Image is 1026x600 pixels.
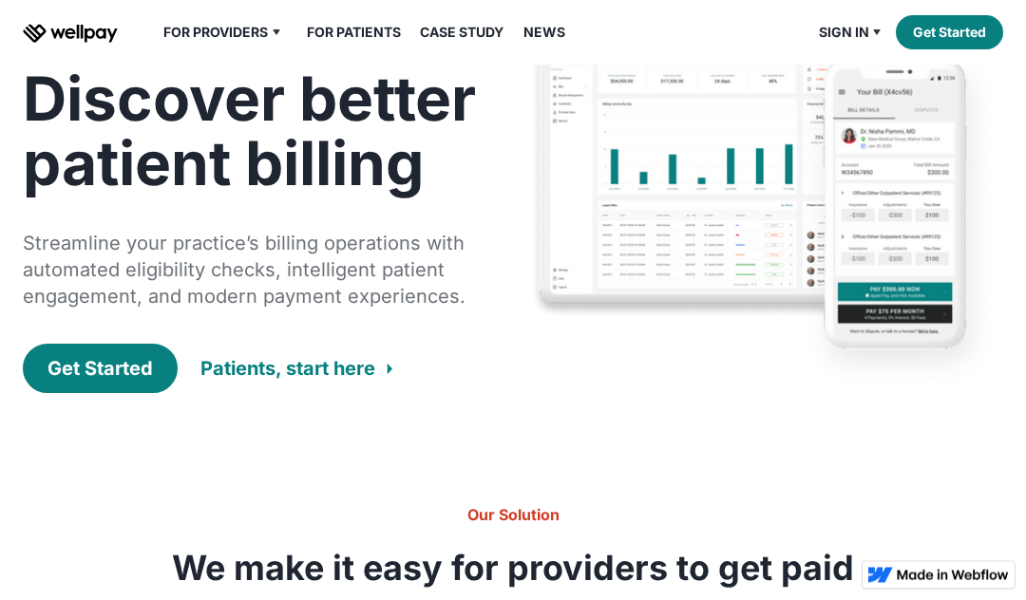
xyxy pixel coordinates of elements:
div: For Providers [163,21,268,44]
a: For Patients [295,21,412,44]
div: For Providers [152,21,295,44]
h3: We make it easy for providers to get paid [171,550,855,588]
h6: Our Solution [171,504,855,527]
a: Patients, start here [200,347,392,392]
img: Made in Webflow [897,570,1009,581]
div: Get Started [47,356,153,383]
div: Sign in [819,21,869,44]
div: Sign in [807,21,897,44]
a: home [23,21,118,44]
a: Case Study [408,21,515,44]
div: Streamline your practice’s billing operations with automated eligibility checks, intelligent pati... [23,231,496,310]
a: Get Started [896,15,1003,49]
a: Get Started [23,345,178,394]
h1: Discover better patient billing [23,67,496,197]
a: News [512,21,577,44]
div: Patients, start here [200,356,375,383]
